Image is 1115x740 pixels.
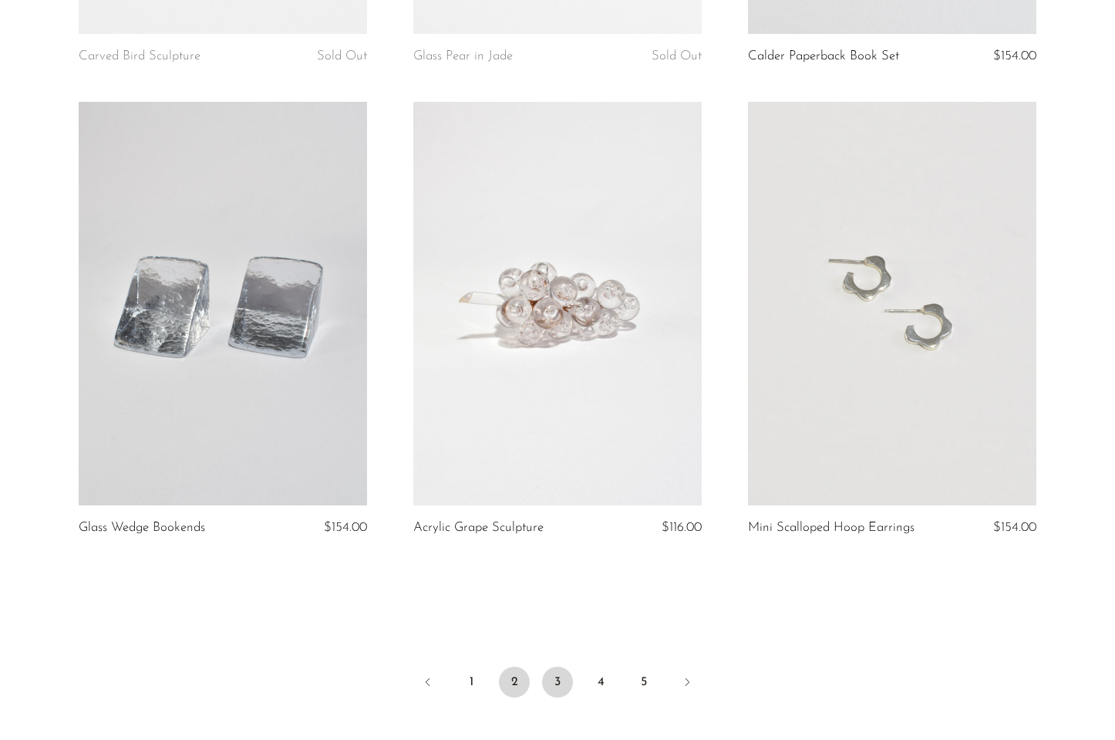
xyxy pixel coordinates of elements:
[662,521,702,534] span: $116.00
[748,49,899,63] a: Calder Paperback Book Set
[324,521,367,534] span: $154.00
[413,521,544,535] a: Acrylic Grape Sculpture
[499,667,530,698] span: 2
[748,521,915,535] a: Mini Scalloped Hoop Earrings
[672,667,702,701] a: Next
[79,521,205,535] a: Glass Wedge Bookends
[652,49,702,63] span: Sold Out
[993,49,1036,63] span: $154.00
[413,49,513,63] a: Glass Pear in Jade
[456,667,487,698] a: 1
[542,667,573,698] a: 3
[628,667,659,698] a: 5
[993,521,1036,534] span: $154.00
[317,49,367,63] span: Sold Out
[585,667,616,698] a: 4
[79,49,200,63] a: Carved Bird Sculpture
[413,667,443,701] a: Previous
